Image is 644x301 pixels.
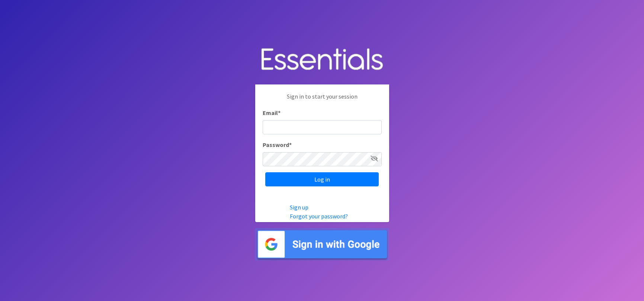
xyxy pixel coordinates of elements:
[290,204,308,211] a: Sign up
[255,41,389,79] img: Human Essentials
[278,109,281,116] abbr: required
[263,108,281,117] label: Email
[289,141,292,148] abbr: required
[263,140,292,149] label: Password
[265,172,379,186] input: Log in
[255,228,389,260] img: Sign in with Google
[290,212,348,220] a: Forgot your password?
[263,92,382,108] p: Sign in to start your session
